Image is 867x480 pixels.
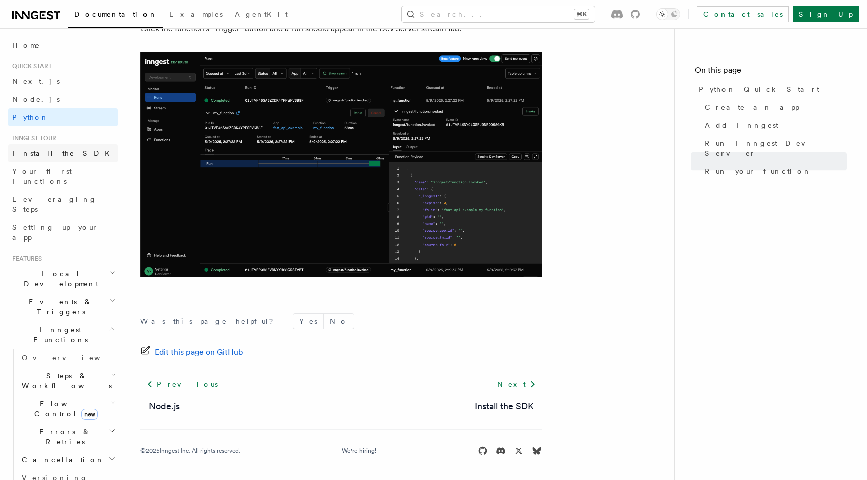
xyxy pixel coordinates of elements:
[8,321,118,349] button: Inngest Functions
[68,3,163,28] a: Documentation
[8,297,109,317] span: Events & Triggers
[12,149,116,157] span: Install the SDK
[22,354,125,362] span: Overview
[12,95,60,103] span: Node.js
[402,6,595,22] button: Search...⌘K
[8,62,52,70] span: Quick start
[18,371,112,391] span: Steps & Workflows
[8,190,118,218] a: Leveraging Steps
[81,409,98,420] span: new
[8,134,56,142] span: Inngest tour
[8,269,109,289] span: Local Development
[18,423,118,451] button: Errors & Retries
[18,455,104,465] span: Cancellation
[18,451,118,469] button: Cancellation
[229,3,294,27] a: AgentKit
[324,314,354,329] button: No
[701,98,847,116] a: Create an app
[656,8,680,20] button: Toggle dark mode
[8,255,42,263] span: Features
[475,399,534,413] a: Install the SDK
[705,102,799,112] span: Create an app
[12,113,49,121] span: Python
[705,166,811,176] span: Run your function
[695,64,847,80] h4: On this page
[235,10,288,18] span: AgentKit
[140,52,542,277] img: quick-start-run.png
[8,265,118,293] button: Local Development
[149,399,180,413] a: Node.js
[155,345,243,359] span: Edit this page on GitHub
[163,3,229,27] a: Examples
[342,447,376,455] a: We're hiring!
[8,293,118,321] button: Events & Triggers
[699,84,819,94] span: Python Quick Start
[491,375,542,393] a: Next
[12,167,72,185] span: Your first Functions
[12,223,98,242] span: Setting up your app
[574,9,589,19] kbd: ⌘K
[8,144,118,162] a: Install the SDK
[293,314,323,329] button: Yes
[140,22,542,36] p: Click the function's "Trigger" button and a run should appear in the Dev Server stream tab:
[8,90,118,108] a: Node.js
[705,138,847,158] span: Run Inngest Dev Server
[18,349,118,367] a: Overview
[701,116,847,134] a: Add Inngest
[8,108,118,126] a: Python
[8,72,118,90] a: Next.js
[8,162,118,190] a: Your first Functions
[18,367,118,395] button: Steps & Workflows
[8,36,118,54] a: Home
[18,399,110,419] span: Flow Control
[140,375,223,393] a: Previous
[140,447,240,455] div: © 2025 Inngest Inc. All rights reserved.
[8,325,108,345] span: Inngest Functions
[701,162,847,180] a: Run your function
[74,10,157,18] span: Documentation
[169,10,223,18] span: Examples
[695,80,847,98] a: Python Quick Start
[140,316,280,326] p: Was this page helpful?
[701,134,847,162] a: Run Inngest Dev Server
[705,120,778,130] span: Add Inngest
[140,345,243,359] a: Edit this page on GitHub
[12,40,40,50] span: Home
[18,395,118,423] button: Flow Controlnew
[12,195,97,213] span: Leveraging Steps
[697,6,789,22] a: Contact sales
[8,218,118,247] a: Setting up your app
[12,77,60,85] span: Next.js
[18,427,109,447] span: Errors & Retries
[793,6,859,22] a: Sign Up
